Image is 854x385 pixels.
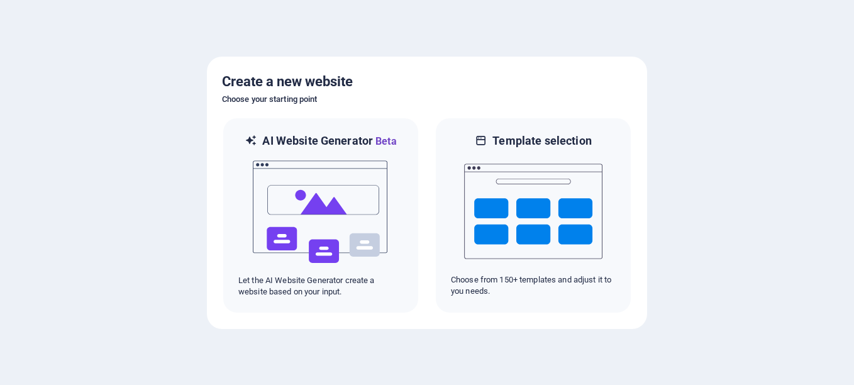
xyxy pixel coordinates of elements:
[252,149,390,275] img: ai
[238,275,403,298] p: Let the AI Website Generator create a website based on your input.
[373,135,397,147] span: Beta
[451,274,616,297] p: Choose from 150+ templates and adjust it to you needs.
[222,92,632,107] h6: Choose your starting point
[262,133,396,149] h6: AI Website Generator
[222,117,419,314] div: AI Website GeneratorBetaaiLet the AI Website Generator create a website based on your input.
[435,117,632,314] div: Template selectionChoose from 150+ templates and adjust it to you needs.
[492,133,591,148] h6: Template selection
[222,72,632,92] h5: Create a new website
